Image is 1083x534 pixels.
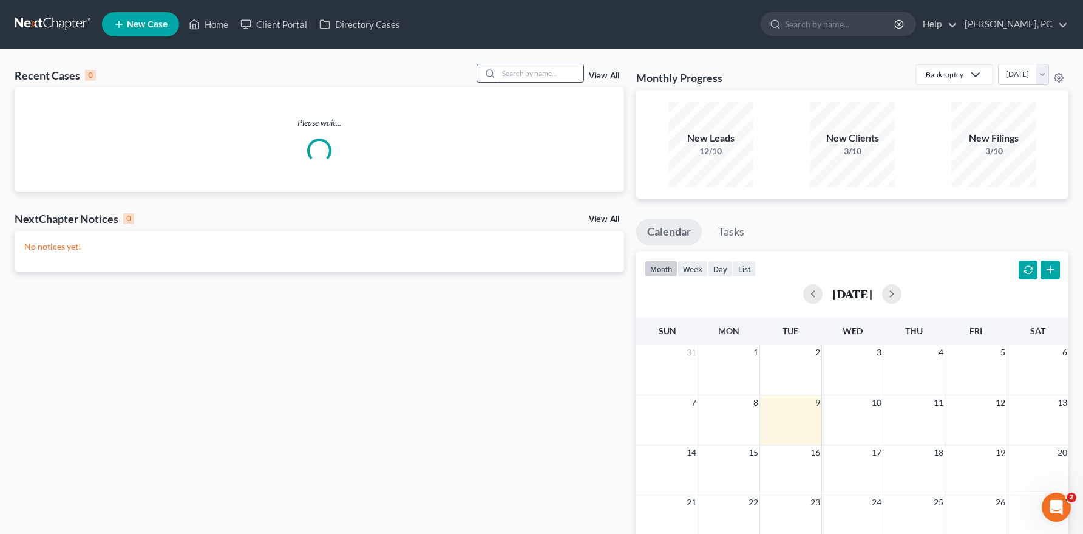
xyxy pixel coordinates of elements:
[875,345,883,360] span: 3
[127,20,168,29] span: New Case
[814,395,821,410] span: 9
[685,445,698,460] span: 14
[932,445,945,460] span: 18
[951,131,1036,145] div: New Filings
[659,326,676,336] span: Sun
[85,70,96,81] div: 0
[708,261,733,277] button: day
[810,131,895,145] div: New Clients
[832,287,872,300] h2: [DATE]
[814,345,821,360] span: 2
[677,261,708,277] button: week
[783,326,798,336] span: Tue
[685,495,698,510] span: 21
[969,326,982,336] span: Fri
[871,395,883,410] span: 10
[15,117,624,129] p: Please wait...
[668,131,753,145] div: New Leads
[917,13,957,35] a: Help
[707,219,755,245] a: Tasks
[999,345,1007,360] span: 5
[871,495,883,510] span: 24
[959,13,1068,35] a: [PERSON_NAME], PC
[685,345,698,360] span: 31
[951,145,1036,157] div: 3/10
[690,395,698,410] span: 7
[752,395,759,410] span: 8
[123,213,134,224] div: 0
[1056,445,1068,460] span: 20
[718,326,739,336] span: Mon
[15,68,96,83] div: Recent Cases
[871,445,883,460] span: 17
[785,13,896,35] input: Search by name...
[747,445,759,460] span: 15
[926,69,963,80] div: Bankruptcy
[589,72,619,80] a: View All
[932,395,945,410] span: 11
[809,445,821,460] span: 16
[636,219,702,245] a: Calendar
[183,13,234,35] a: Home
[994,445,1007,460] span: 19
[24,241,614,253] p: No notices yet!
[1030,326,1045,336] span: Sat
[937,345,945,360] span: 4
[810,145,895,157] div: 3/10
[668,145,753,157] div: 12/10
[733,261,756,277] button: list
[752,345,759,360] span: 1
[994,395,1007,410] span: 12
[589,215,619,224] a: View All
[498,64,583,82] input: Search by name...
[932,495,945,510] span: 25
[313,13,406,35] a: Directory Cases
[747,495,759,510] span: 22
[1056,395,1068,410] span: 13
[645,261,677,277] button: month
[905,326,923,336] span: Thu
[636,70,722,85] h3: Monthly Progress
[843,326,863,336] span: Wed
[809,495,821,510] span: 23
[15,211,134,226] div: NextChapter Notices
[994,495,1007,510] span: 26
[1061,345,1068,360] span: 6
[234,13,313,35] a: Client Portal
[1067,493,1076,502] span: 2
[1042,493,1071,522] iframe: Intercom live chat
